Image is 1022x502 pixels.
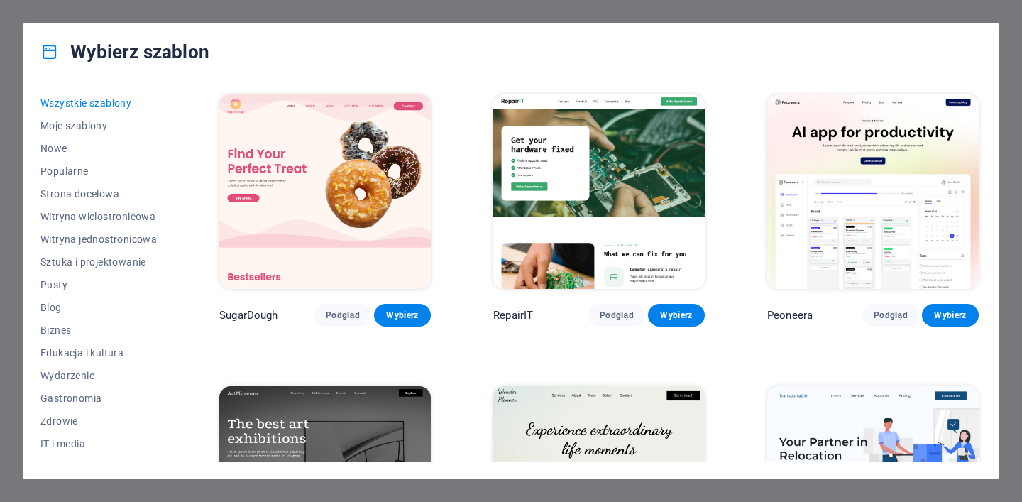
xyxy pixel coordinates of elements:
[374,304,431,327] button: Wybierz
[40,461,157,472] span: Prawo i finanse
[40,347,157,359] span: Edukacja i kultura
[767,308,813,322] p: Peoneera
[219,308,278,322] p: SugarDough
[40,228,157,251] button: Witryna jednostronicowa
[40,205,157,228] button: Witryna wielostronicowa
[40,393,157,404] span: Gastronomia
[40,92,157,114] button: Wszystkie szablony
[767,94,979,289] img: Peoneera
[40,432,157,455] button: IT i media
[40,438,157,449] span: IT i media
[40,234,157,245] span: Witryna jednostronicowa
[40,273,157,296] button: Pusty
[40,296,157,319] button: Blog
[40,410,157,432] button: Zdrowie
[933,310,967,321] span: Wybierz
[40,324,157,336] span: Biznes
[40,342,157,364] button: Edukacja i kultura
[40,97,157,109] span: Wszystkie szablony
[40,211,157,222] span: Witryna wielostronicowa
[922,304,979,327] button: Wybierz
[385,310,419,321] span: Wybierz
[40,455,157,478] button: Prawo i finanse
[40,188,157,200] span: Strona docelowa
[40,165,157,177] span: Popularne
[659,310,693,321] span: Wybierz
[40,120,157,131] span: Moje szablony
[40,370,157,381] span: Wydarzenie
[40,302,157,313] span: Blog
[40,143,157,154] span: Nowe
[326,310,360,321] span: Podgląd
[40,364,157,387] button: Wydarzenie
[493,308,533,322] p: RepairIT
[40,137,157,160] button: Nowe
[40,319,157,342] button: Biznes
[588,304,645,327] button: Podgląd
[40,251,157,273] button: Sztuka i projektowanie
[40,387,157,410] button: Gastronomia
[600,310,634,321] span: Podgląd
[40,40,209,63] h4: Wybierz szablon
[648,304,705,327] button: Wybierz
[493,94,705,289] img: RepairIT
[40,182,157,205] button: Strona docelowa
[40,415,157,427] span: Zdrowie
[40,279,157,290] span: Pusty
[874,310,908,321] span: Podgląd
[219,94,431,289] img: SugarDough
[314,304,371,327] button: Podgląd
[40,114,157,137] button: Moje szablony
[40,256,157,268] span: Sztuka i projektowanie
[862,304,919,327] button: Podgląd
[40,160,157,182] button: Popularne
